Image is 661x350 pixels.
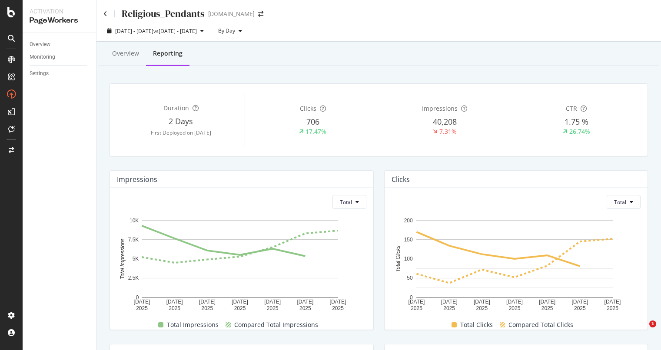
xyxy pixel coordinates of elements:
[153,27,197,35] span: vs [DATE] - [DATE]
[607,305,618,311] text: 2025
[565,116,588,127] span: 1.75 %
[215,27,235,34] span: By Day
[120,239,126,280] text: Total Impressions
[306,127,326,136] div: 17.47%
[332,195,366,209] button: Total
[299,305,311,311] text: 2025
[330,299,346,305] text: [DATE]
[566,104,577,112] span: CTR
[404,256,412,262] text: 100
[407,275,413,281] text: 50
[169,116,193,126] span: 2 Days
[128,237,139,243] text: 7.5K
[392,216,637,312] svg: A chart.
[441,299,457,305] text: [DATE]
[30,16,89,26] div: PageWorkers
[30,53,90,62] a: Monitoring
[443,305,455,311] text: 2025
[267,305,279,311] text: 2025
[306,116,319,127] span: 706
[201,305,213,311] text: 2025
[115,27,153,35] span: [DATE] - [DATE]
[117,175,157,184] div: Impressions
[134,299,150,305] text: [DATE]
[332,305,344,311] text: 2025
[112,49,139,58] div: Overview
[258,11,263,17] div: arrow-right-arrow-left
[433,116,457,127] span: 40,208
[395,246,401,272] text: Total Clicks
[404,218,412,224] text: 200
[297,299,313,305] text: [DATE]
[409,294,412,300] text: 0
[30,7,89,16] div: Activation
[117,129,245,136] div: First Deployed on [DATE]
[30,40,50,49] div: Overview
[199,299,216,305] text: [DATE]
[136,294,139,300] text: 0
[130,218,139,224] text: 10K
[30,69,90,78] a: Settings
[136,305,148,311] text: 2025
[234,305,246,311] text: 2025
[103,11,107,17] a: Click to go back
[574,305,585,311] text: 2025
[460,320,493,330] span: Total Clicks
[103,24,207,38] button: [DATE] - [DATE]vs[DATE] - [DATE]
[571,299,588,305] text: [DATE]
[476,305,488,311] text: 2025
[473,299,490,305] text: [DATE]
[163,104,189,112] span: Duration
[128,275,139,281] text: 2.5K
[649,320,656,327] span: 1
[631,320,652,341] iframe: Intercom live chat
[122,7,205,20] div: Religious_Pendants
[604,299,621,305] text: [DATE]
[169,305,180,311] text: 2025
[392,175,410,184] div: Clicks
[300,104,316,112] span: Clicks
[569,127,590,136] div: 26.74%
[408,299,425,305] text: [DATE]
[539,299,555,305] text: [DATE]
[234,320,318,330] span: Compared Total Impressions
[422,104,458,112] span: Impressions
[133,256,139,262] text: 5K
[508,305,520,311] text: 2025
[411,305,422,311] text: 2025
[166,299,183,305] text: [DATE]
[340,198,352,206] span: Total
[439,127,457,136] div: 7.31%
[30,53,55,62] div: Monitoring
[614,198,626,206] span: Total
[30,69,49,78] div: Settings
[117,216,362,312] svg: A chart.
[607,195,641,209] button: Total
[232,299,248,305] text: [DATE]
[506,299,523,305] text: [DATE]
[153,49,183,58] div: Reporting
[167,320,219,330] span: Total Impressions
[215,24,246,38] button: By Day
[508,320,573,330] span: Compared Total Clicks
[208,10,255,18] div: [DOMAIN_NAME]
[30,40,90,49] a: Overview
[264,299,281,305] text: [DATE]
[404,237,412,243] text: 150
[541,305,553,311] text: 2025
